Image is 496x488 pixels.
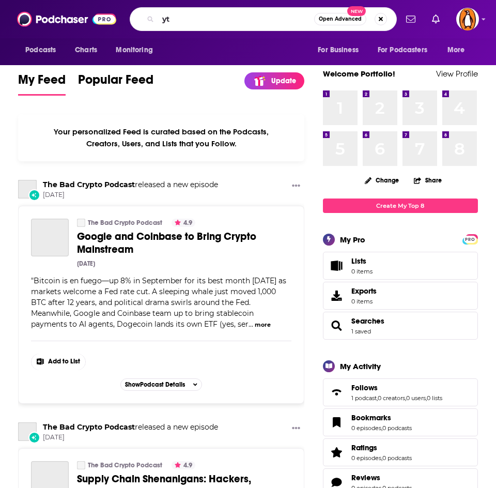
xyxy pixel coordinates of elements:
[327,445,347,460] a: Ratings
[323,282,478,310] a: Exports
[78,72,153,94] span: Popular Feed
[381,454,382,462] span: ,
[78,72,153,96] a: Popular Feed
[323,252,478,280] a: Lists
[351,316,384,326] a: Searches
[116,43,152,57] span: Monitoring
[43,180,218,190] h3: released a new episode
[43,433,218,442] span: [DATE]
[382,454,412,462] a: 0 podcasts
[351,424,381,432] a: 0 episodes
[172,219,195,227] button: 4.9
[351,413,412,422] a: Bookmarks
[447,43,465,57] span: More
[319,17,362,22] span: Open Advanced
[32,354,85,370] button: Show More Button
[327,385,347,400] a: Follows
[378,43,427,57] span: For Podcasters
[18,180,37,199] a: The Bad Crypto Podcast
[109,40,166,60] button: open menu
[340,361,381,371] div: My Activity
[77,219,85,227] a: The Bad Crypto Podcast
[405,394,406,402] span: ,
[77,461,85,469] a: The Bad Crypto Podcast
[255,321,271,329] button: more
[456,8,479,30] span: Logged in as penguin_portfolio
[413,170,442,190] button: Share
[382,424,412,432] a: 0 podcasts
[130,7,397,31] div: Search podcasts, credits, & more...
[347,6,366,16] span: New
[25,43,56,57] span: Podcasts
[125,381,185,388] span: Show Podcast Details
[17,9,116,29] a: Podchaser - Follow, Share and Rate Podcasts
[31,219,69,256] a: Google and Coinbase to Bring Crypto Mainstream
[428,10,444,28] a: Show notifications dropdown
[172,461,195,469] button: 4.9
[351,268,373,275] span: 0 items
[120,378,202,391] button: ShowPodcast Details
[426,394,427,402] span: ,
[18,422,37,441] a: The Bad Crypto Podcast
[327,318,347,333] a: Searches
[288,422,304,435] button: Show More Button
[77,230,291,256] a: Google and Coinbase to Bring Crypto Mainstream
[18,72,66,96] a: My Feed
[288,180,304,193] button: Show More Button
[351,454,381,462] a: 0 episodes
[377,394,378,402] span: ,
[351,286,377,296] span: Exports
[28,432,40,443] div: New Episode
[427,394,442,402] a: 0 lists
[249,319,253,329] span: ...
[77,230,256,256] span: Google and Coinbase to Bring Crypto Mainstream
[381,424,382,432] span: ,
[351,473,412,482] a: Reviews
[88,219,162,227] a: The Bad Crypto Podcast
[351,394,377,402] a: 1 podcast
[68,40,103,60] a: Charts
[323,408,478,436] span: Bookmarks
[318,43,359,57] span: For Business
[43,180,135,189] a: The Bad Crypto Podcast
[351,256,366,266] span: Lists
[378,394,405,402] a: 0 creators
[351,328,371,335] a: 1 saved
[351,383,442,392] a: Follows
[351,443,377,452] span: Ratings
[323,438,478,466] span: Ratings
[48,358,80,365] span: Add to List
[351,298,377,305] span: 0 items
[75,43,97,57] span: Charts
[158,11,314,27] input: Search podcasts, credits, & more...
[464,236,476,243] span: PRO
[351,383,378,392] span: Follows
[18,40,69,60] button: open menu
[359,174,405,187] button: Change
[43,422,135,432] a: The Bad Crypto Podcast
[323,312,478,340] span: Searches
[351,473,380,482] span: Reviews
[77,260,95,267] div: [DATE]
[402,10,420,28] a: Show notifications dropdown
[31,276,286,329] span: "
[327,288,347,303] span: Exports
[371,40,442,60] button: open menu
[88,461,162,469] a: The Bad Crypto Podcast
[406,394,426,402] a: 0 users
[323,378,478,406] span: Follows
[271,77,296,85] p: Update
[311,40,371,60] button: open menu
[314,13,366,25] button: Open AdvancedNew
[456,8,479,30] img: User Profile
[323,69,395,79] a: Welcome Portfolio!
[351,256,373,266] span: Lists
[456,8,479,30] button: Show profile menu
[340,235,365,245] div: My Pro
[28,189,40,201] div: New Episode
[351,413,391,422] span: Bookmarks
[31,276,286,329] span: Bitcoin is en fuego—up 8% in September for its best month [DATE] as markets welcome a Fed rate cu...
[351,443,412,452] a: Ratings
